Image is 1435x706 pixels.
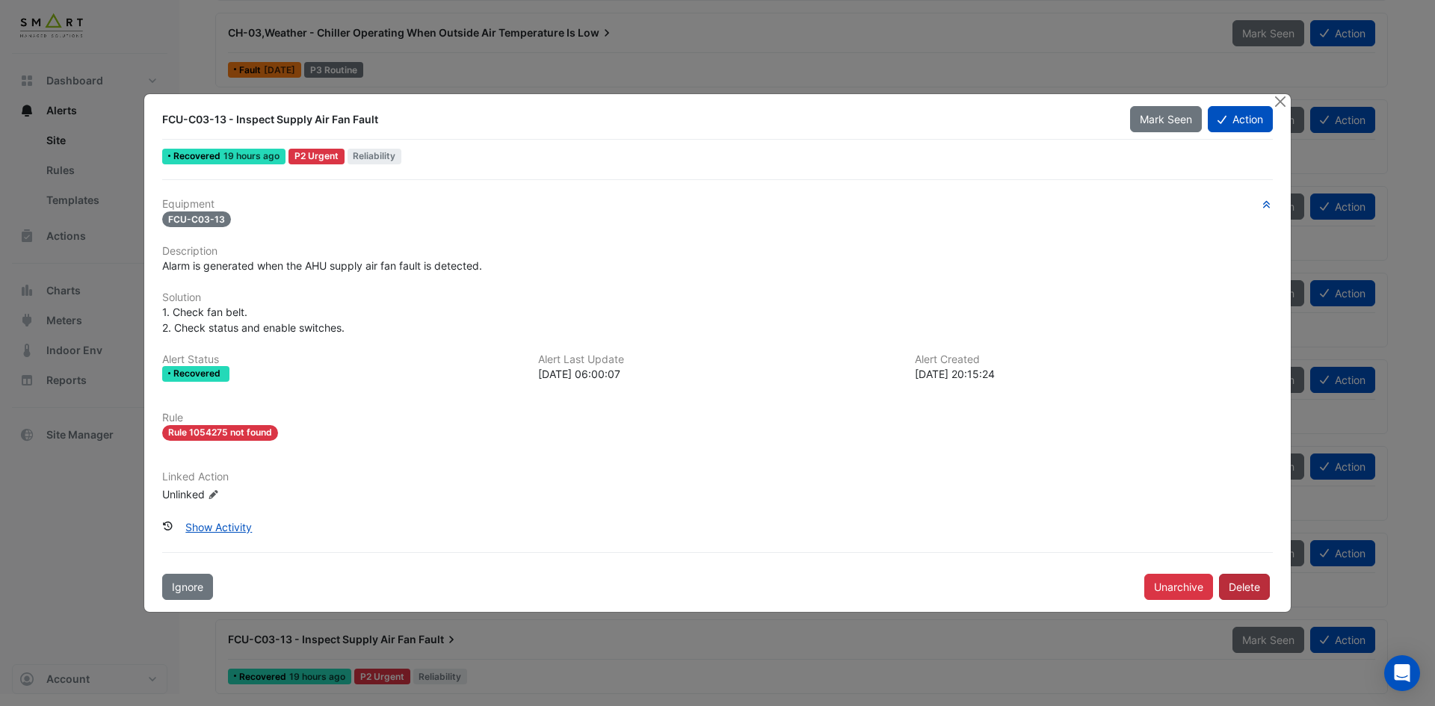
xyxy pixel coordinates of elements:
[915,366,1273,382] div: [DATE] 20:15:24
[162,198,1273,211] h6: Equipment
[162,574,213,600] button: Ignore
[348,149,402,164] span: Reliability
[223,150,280,161] span: Wed 15-Oct-2025 13:00 PST
[173,152,223,161] span: Recovered
[162,306,345,334] span: 1. Check fan belt. 2. Check status and enable switches.
[176,514,262,540] button: Show Activity
[162,291,1273,304] h6: Solution
[1144,574,1213,600] button: Unarchive
[173,369,223,378] span: Recovered
[1384,655,1420,691] div: Open Intercom Messenger
[538,366,896,382] div: [DATE] 06:00:07
[538,353,896,366] h6: Alert Last Update
[915,353,1273,366] h6: Alert Created
[1208,106,1273,132] button: Action
[208,489,219,501] fa-icon: Edit Linked Action
[162,486,342,502] div: Unlinked
[162,412,1273,424] h6: Rule
[1219,574,1270,600] button: Delete
[162,259,482,272] span: Alarm is generated when the AHU supply air fan fault is detected.
[1140,113,1192,126] span: Mark Seen
[162,211,231,227] span: FCU-C03-13
[162,112,1112,127] div: FCU-C03-13 - Inspect Supply Air Fan Fault
[288,149,345,164] div: P2 Urgent
[162,471,1273,483] h6: Linked Action
[162,353,520,366] h6: Alert Status
[1130,106,1202,132] button: Mark Seen
[162,245,1273,258] h6: Description
[172,580,203,593] span: Ignore
[162,425,278,441] span: Rule 1054275 not found
[1272,94,1288,110] button: Close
